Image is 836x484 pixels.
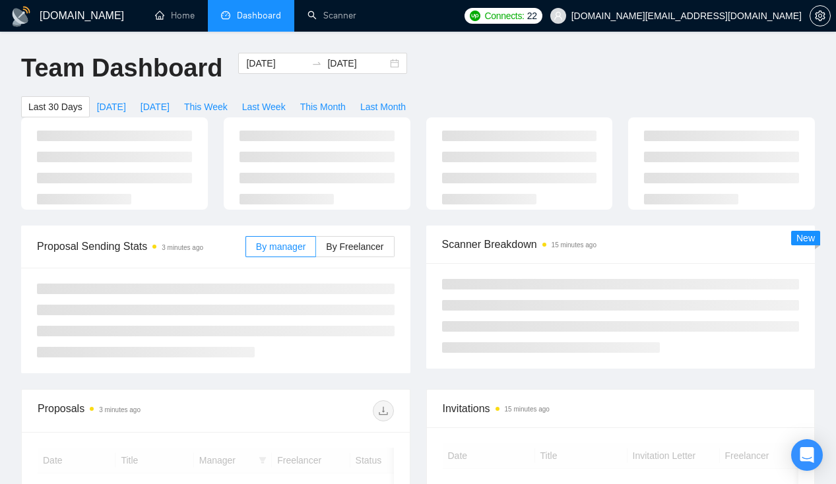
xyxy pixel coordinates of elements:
[246,56,306,71] input: Start date
[21,96,90,117] button: Last 30 Days
[90,96,133,117] button: [DATE]
[791,439,823,471] div: Open Intercom Messenger
[235,96,293,117] button: Last Week
[177,96,235,117] button: This Week
[796,233,815,243] span: New
[21,53,222,84] h1: Team Dashboard
[327,56,387,71] input: End date
[99,406,141,413] time: 3 minutes ago
[221,11,230,20] span: dashboard
[28,100,82,114] span: Last 30 Days
[484,9,524,23] span: Connects:
[37,238,245,255] span: Proposal Sending Stats
[256,241,305,252] span: By manager
[311,58,322,69] span: swap-right
[184,100,228,114] span: This Week
[810,11,830,21] span: setting
[442,236,800,253] span: Scanner Breakdown
[311,58,322,69] span: to
[360,100,406,114] span: Last Month
[810,5,831,26] button: setting
[527,9,537,23] span: 22
[554,11,563,20] span: user
[443,400,799,417] span: Invitations
[810,11,831,21] a: setting
[326,241,383,252] span: By Freelancer
[307,10,356,21] a: searchScanner
[505,406,550,413] time: 15 minutes ago
[97,100,126,114] span: [DATE]
[38,400,216,421] div: Proposals
[133,96,177,117] button: [DATE]
[552,241,596,249] time: 15 minutes ago
[242,100,286,114] span: Last Week
[470,11,480,21] img: upwork-logo.png
[141,100,170,114] span: [DATE]
[11,6,32,27] img: logo
[300,100,346,114] span: This Month
[237,10,281,21] span: Dashboard
[155,10,195,21] a: homeHome
[293,96,353,117] button: This Month
[353,96,413,117] button: Last Month
[162,244,203,251] time: 3 minutes ago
